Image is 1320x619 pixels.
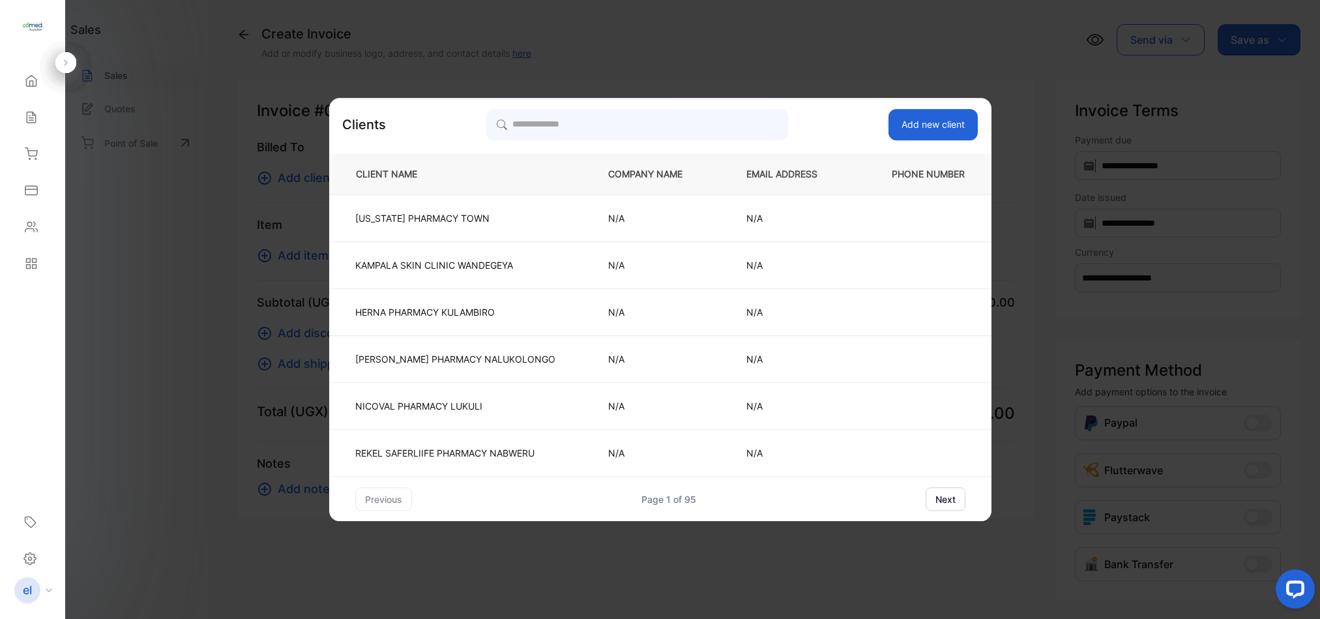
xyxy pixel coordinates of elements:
[881,167,970,181] p: PHONE NUMBER
[355,352,555,366] p: [PERSON_NAME] PHARMACY NALUKOLONGO
[746,446,838,460] p: N/A
[746,352,838,366] p: N/A
[355,305,555,319] p: HERNA PHARMACY KULAMBIRO
[746,305,838,319] p: N/A
[608,446,703,460] p: N/A
[746,258,838,272] p: N/A
[641,492,696,506] div: Page 1 of 95
[746,399,838,413] p: N/A
[746,211,838,225] p: N/A
[608,305,703,319] p: N/A
[926,487,965,511] button: next
[1265,564,1320,619] iframe: LiveChat chat widget
[342,115,386,134] p: Clients
[608,399,703,413] p: N/A
[23,582,32,599] p: el
[608,352,703,366] p: N/A
[355,399,555,413] p: NICOVAL PHARMACY LUKULI
[355,487,412,511] button: previous
[355,211,555,225] p: [US_STATE] PHARMACY TOWN
[23,17,42,37] img: logo
[355,258,555,272] p: KAMPALA SKIN CLINIC WANDEGEYA
[608,211,703,225] p: N/A
[608,258,703,272] p: N/A
[608,167,703,181] p: COMPANY NAME
[351,167,565,181] p: CLIENT NAME
[888,109,978,140] button: Add new client
[355,446,555,460] p: REKEL SAFERLIIFE PHARMACY NABWERU
[746,167,838,181] p: EMAIL ADDRESS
